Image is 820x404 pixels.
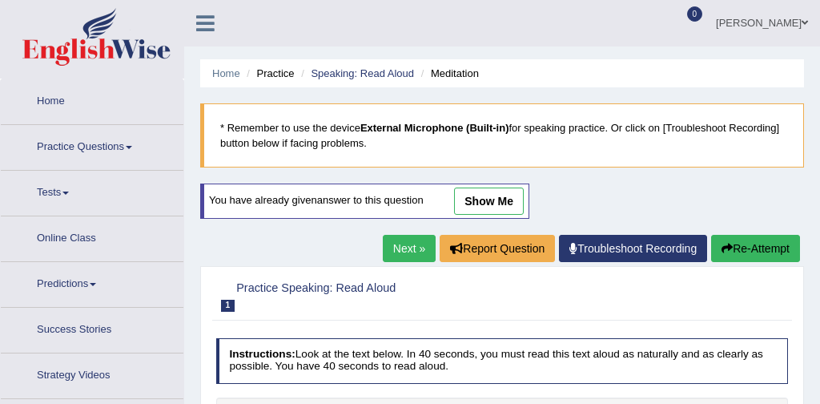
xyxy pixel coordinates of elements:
[229,348,295,360] b: Instructions:
[311,67,414,79] a: Speaking: Read Aloud
[212,67,240,79] a: Home
[216,278,571,312] h2: Practice Speaking: Read Aloud
[1,262,183,302] a: Predictions
[243,66,294,81] li: Practice
[216,338,789,384] h4: Look at the text below. In 40 seconds, you must read this text aloud as naturally and as clearly ...
[200,103,804,168] blockquote: * Remember to use the device for speaking practice. Or click on [Troubleshoot Recording] button b...
[711,235,800,262] button: Re-Attempt
[454,188,524,215] a: show me
[200,184,529,219] div: You have already given answer to this question
[1,308,183,348] a: Success Stories
[417,66,479,81] li: Meditation
[1,353,183,394] a: Strategy Videos
[1,79,183,119] a: Home
[1,171,183,211] a: Tests
[1,216,183,257] a: Online Class
[360,122,509,134] b: External Microphone (Built-in)
[383,235,436,262] a: Next »
[1,125,183,165] a: Practice Questions
[687,6,703,22] span: 0
[221,300,235,312] span: 1
[440,235,555,262] button: Report Question
[559,235,707,262] a: Troubleshoot Recording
